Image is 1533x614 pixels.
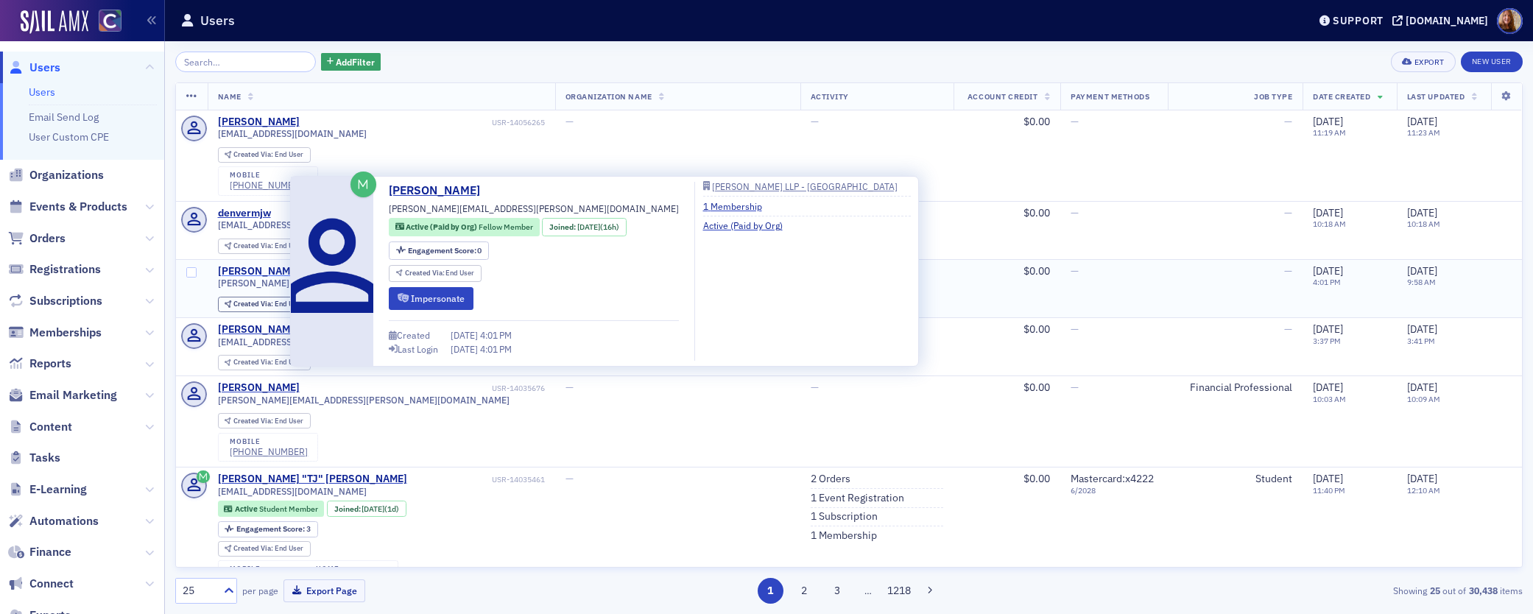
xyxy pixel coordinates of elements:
a: Events & Products [8,199,127,215]
span: $0.00 [1023,264,1050,278]
span: — [1284,115,1292,128]
a: Content [8,419,72,435]
div: Created [397,331,430,339]
a: [PHONE_NUMBER] [230,180,308,191]
span: Finance [29,544,71,560]
a: Tasks [8,450,60,466]
span: Created Via : [233,149,275,159]
time: 11:40 PM [1313,485,1345,495]
span: 4:01 PM [480,343,512,355]
a: 1 Subscription [811,510,878,523]
span: Created Via : [405,268,446,278]
span: Connect [29,576,74,592]
span: [DATE] [1407,322,1437,336]
a: Registrations [8,261,101,278]
span: — [1071,206,1079,219]
span: — [1284,322,1292,336]
a: Reports [8,356,71,372]
div: Showing out of items [1084,584,1523,597]
a: Active (Paid by Org) Fellow Member [395,222,533,233]
span: Fellow Member [479,222,533,232]
span: Mastercard : x4222 [1071,472,1154,485]
span: $0.00 [1023,206,1050,219]
div: End User [233,151,303,159]
div: USR-14056246 [273,209,545,219]
button: Export Page [283,579,365,602]
time: 9:58 AM [1407,277,1436,287]
div: Created Via: End User [218,541,311,557]
span: Subscriptions [29,293,102,309]
span: Tasks [29,450,60,466]
span: Date Created [1313,91,1370,102]
div: Created Via: End User [218,297,311,312]
a: [PHONE_NUMBER] [230,446,308,457]
a: Users [8,60,60,76]
div: mobile [230,171,308,180]
span: Content [29,419,72,435]
time: 4:01 PM [1313,277,1341,287]
span: [DATE] [1407,206,1437,219]
span: Student Member [259,504,318,514]
time: 10:18 AM [1407,219,1440,229]
div: Created Via: End User [218,147,311,163]
a: User Custom CPE [29,130,109,144]
span: — [1284,264,1292,278]
div: End User [233,242,303,250]
span: [PERSON_NAME][EMAIL_ADDRESS][PERSON_NAME][DOMAIN_NAME] [389,202,679,215]
time: 11:19 AM [1313,127,1346,138]
span: — [565,115,574,128]
span: Profile [1497,8,1523,34]
span: Joined : [549,222,577,233]
span: — [1071,322,1079,336]
div: Engagement Score: 0 [389,241,489,260]
div: [PERSON_NAME] "TJ" [PERSON_NAME] [218,473,407,486]
a: New User [1461,52,1523,72]
h1: Users [200,12,235,29]
span: Add Filter [336,55,375,68]
a: [PERSON_NAME] [218,381,300,395]
div: 3 [236,525,311,533]
span: Created Via : [233,543,275,553]
span: Created Via : [233,357,275,367]
div: Last Login [398,345,438,353]
span: $0.00 [1023,322,1050,336]
span: [DATE] [1313,322,1343,336]
time: 10:03 AM [1313,394,1346,404]
button: 1218 [887,578,912,604]
span: [DATE] [1407,264,1437,278]
a: Organizations [8,167,104,183]
div: Created Via: End User [218,239,311,254]
span: Joined : [334,504,362,514]
span: Registrations [29,261,101,278]
a: denvermjw [218,207,271,220]
div: [DOMAIN_NAME] [1406,14,1488,27]
a: 2 Orders [811,473,850,486]
a: Email Marketing [8,387,117,403]
a: [PERSON_NAME] [218,323,300,336]
a: 1 Membership [811,529,877,543]
button: 2 [791,578,817,604]
span: Job Type [1254,91,1292,102]
div: Created Via: End User [389,265,482,282]
a: [PERSON_NAME] [389,182,491,200]
div: mobile [230,565,308,574]
a: [PERSON_NAME] [218,265,300,278]
div: USR-14035461 [409,475,545,484]
span: [PERSON_NAME][EMAIL_ADDRESS][PERSON_NAME][DOMAIN_NAME] [218,395,510,406]
span: E-Learning [29,481,87,498]
div: End User [405,269,475,278]
span: [EMAIL_ADDRESS][DOMAIN_NAME] [218,219,367,230]
span: Active [235,504,259,514]
span: Organization Name [565,91,652,102]
div: Joined: 2025-09-25 00:00:00 [542,218,626,236]
div: Created Via: End User [218,355,311,370]
span: Account Credit [968,91,1037,102]
div: End User [233,417,303,426]
span: Active (Paid by Org) [406,222,479,232]
a: Active Student Member [224,504,317,514]
a: Subscriptions [8,293,102,309]
time: 3:37 PM [1313,336,1341,346]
